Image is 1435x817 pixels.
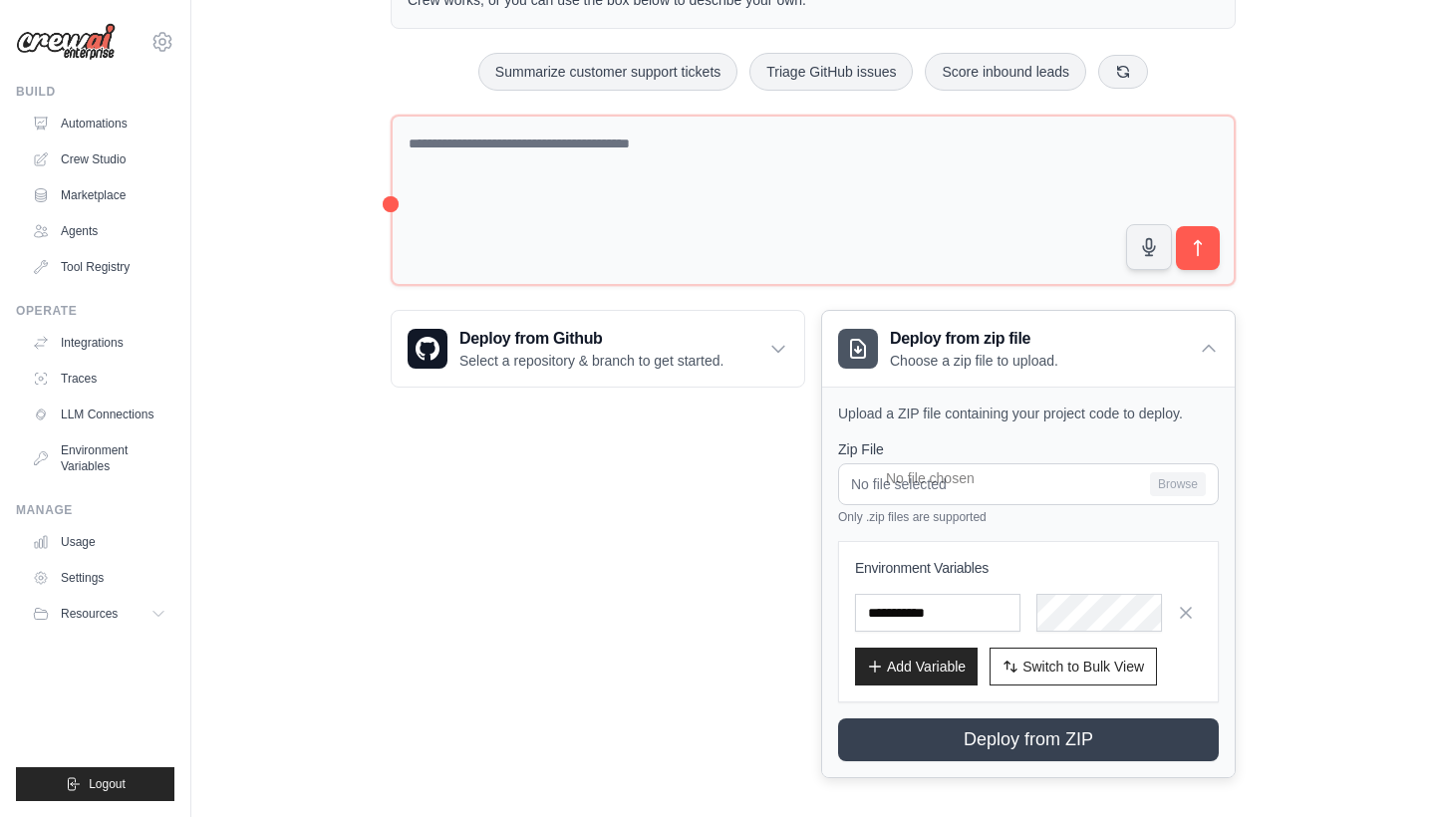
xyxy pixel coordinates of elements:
[24,562,174,594] a: Settings
[24,399,174,430] a: LLM Connections
[16,767,174,801] button: Logout
[24,215,174,247] a: Agents
[24,327,174,359] a: Integrations
[1335,721,1435,817] iframe: Chat Widget
[855,558,1202,578] h3: Environment Variables
[459,327,723,351] h3: Deploy from Github
[24,598,174,630] button: Resources
[838,404,1219,423] p: Upload a ZIP file containing your project code to deploy.
[24,363,174,395] a: Traces
[925,53,1086,91] button: Score inbound leads
[478,53,737,91] button: Summarize customer support tickets
[855,648,978,685] button: Add Variable
[990,648,1157,685] button: Switch to Bulk View
[89,776,126,792] span: Logout
[16,84,174,100] div: Build
[16,303,174,319] div: Operate
[24,434,174,482] a: Environment Variables
[838,509,1219,525] p: Only .zip files are supported
[24,179,174,211] a: Marketplace
[16,23,116,61] img: Logo
[838,463,1219,505] input: No file selected Browse
[24,526,174,558] a: Usage
[890,351,1058,371] p: Choose a zip file to upload.
[24,108,174,139] a: Automations
[24,143,174,175] a: Crew Studio
[1022,657,1144,677] span: Switch to Bulk View
[838,439,1219,459] label: Zip File
[459,351,723,371] p: Select a repository & branch to get started.
[24,251,174,283] a: Tool Registry
[16,502,174,518] div: Manage
[749,53,913,91] button: Triage GitHub issues
[61,606,118,622] span: Resources
[838,718,1219,761] button: Deploy from ZIP
[890,327,1058,351] h3: Deploy from zip file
